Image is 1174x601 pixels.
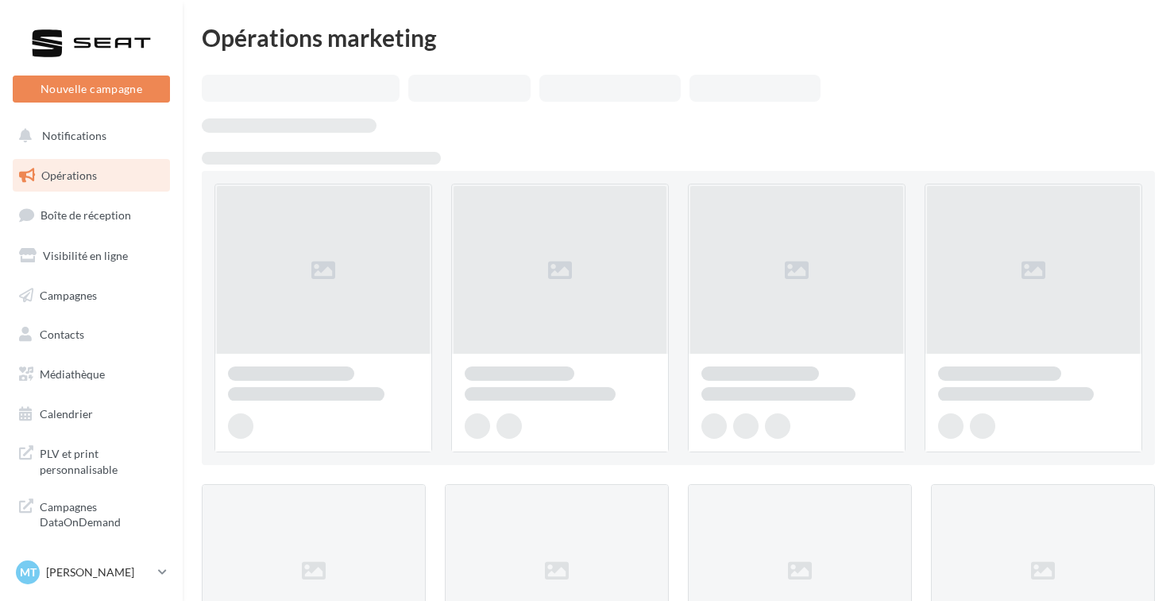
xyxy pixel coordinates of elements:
[10,397,173,431] a: Calendrier
[42,129,106,142] span: Notifications
[202,25,1155,49] div: Opérations marketing
[40,328,84,341] span: Contacts
[10,239,173,273] a: Visibilité en ligne
[13,76,170,103] button: Nouvelle campagne
[10,119,167,153] button: Notifications
[10,318,173,351] a: Contacts
[40,288,97,301] span: Campagnes
[41,208,131,222] span: Boîte de réception
[40,367,105,381] span: Médiathèque
[10,198,173,232] a: Boîte de réception
[41,169,97,182] span: Opérations
[20,564,37,580] span: MT
[43,249,128,262] span: Visibilité en ligne
[10,490,173,537] a: Campagnes DataOnDemand
[40,443,164,477] span: PLV et print personnalisable
[46,564,152,580] p: [PERSON_NAME]
[40,496,164,530] span: Campagnes DataOnDemand
[13,557,170,587] a: MT [PERSON_NAME]
[10,358,173,391] a: Médiathèque
[10,436,173,483] a: PLV et print personnalisable
[10,279,173,312] a: Campagnes
[40,407,93,421] span: Calendrier
[10,159,173,192] a: Opérations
